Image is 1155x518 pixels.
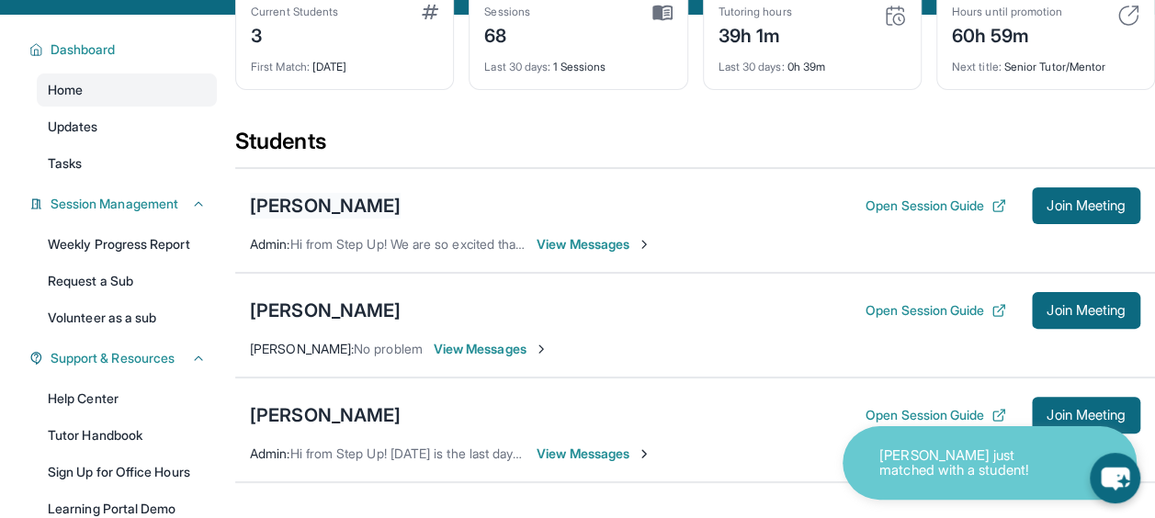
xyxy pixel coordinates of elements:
button: Join Meeting [1032,187,1140,224]
div: 68 [484,19,530,49]
span: Join Meeting [1047,410,1126,421]
span: [PERSON_NAME] : [250,341,354,356]
span: Last 30 days : [719,60,785,73]
div: Current Students [251,5,338,19]
button: Dashboard [43,40,206,59]
a: Help Center [37,382,217,415]
div: [PERSON_NAME] [250,402,401,428]
span: Home [48,81,83,99]
span: First Match : [251,60,310,73]
img: card [884,5,906,27]
img: card [422,5,438,19]
span: Last 30 days : [484,60,550,73]
div: [DATE] [251,49,438,74]
span: Next title : [952,60,1002,73]
img: Chevron-Right [534,342,549,356]
div: Senior Tutor/Mentor [952,49,1139,74]
span: Join Meeting [1047,305,1126,316]
img: card [1117,5,1139,27]
button: chat-button [1090,453,1140,503]
img: Chevron-Right [637,237,651,252]
div: 3 [251,19,338,49]
div: 39h 1m [719,19,792,49]
a: Sign Up for Office Hours [37,456,217,489]
span: Tasks [48,154,82,173]
span: No problem [354,341,423,356]
img: card [652,5,673,21]
p: [PERSON_NAME] just matched with a student! [879,448,1063,479]
span: Session Management [51,195,178,213]
span: Support & Resources [51,349,175,367]
div: [PERSON_NAME] [250,193,401,219]
div: [PERSON_NAME] [250,298,401,323]
div: Tutoring hours [719,5,792,19]
div: Students [235,127,1155,167]
button: Session Management [43,195,206,213]
div: Hours until promotion [952,5,1062,19]
a: Request a Sub [37,265,217,298]
a: Volunteer as a sub [37,301,217,334]
img: Chevron-Right [637,446,651,461]
span: Dashboard [51,40,116,59]
span: Admin : [250,236,289,252]
div: 1 Sessions [484,49,672,74]
span: View Messages [537,235,651,253]
button: Join Meeting [1032,292,1140,329]
button: Join Meeting [1032,397,1140,434]
span: Admin : [250,445,289,461]
a: Weekly Progress Report [37,228,217,261]
button: Open Session Guide [866,197,1006,215]
a: Updates [37,110,217,143]
a: Tutor Handbook [37,419,217,452]
button: Open Session Guide [866,301,1006,320]
div: 60h 59m [952,19,1062,49]
span: View Messages [434,340,549,358]
span: View Messages [537,445,651,463]
span: Updates [48,118,98,136]
button: Support & Resources [43,349,206,367]
div: Sessions [484,5,530,19]
a: Home [37,73,217,107]
div: 0h 39m [719,49,906,74]
a: Tasks [37,147,217,180]
span: Join Meeting [1047,200,1126,211]
button: Open Session Guide [866,406,1006,424]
